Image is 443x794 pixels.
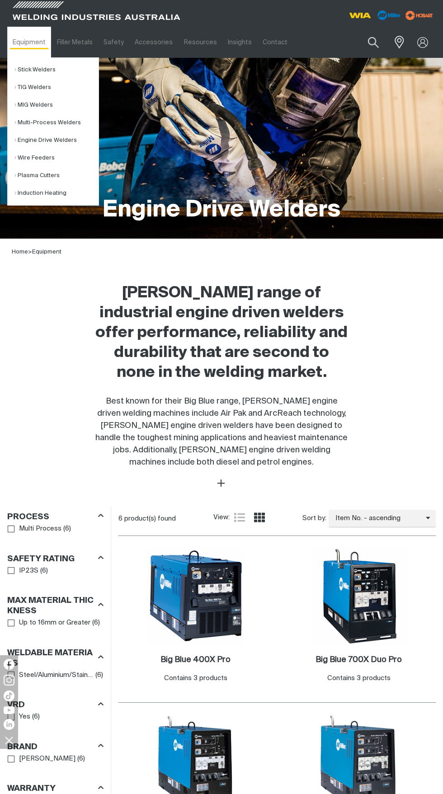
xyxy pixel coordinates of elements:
a: Filler Metals [51,27,98,58]
a: [PERSON_NAME] [8,753,75,765]
img: miller [403,9,436,22]
img: Instagram [4,675,14,686]
h2: [PERSON_NAME] range of industrial engine driven welders offer performance, reliability and durabi... [95,283,348,383]
h3: Safety Rating [7,554,75,564]
img: hide socials [1,733,17,748]
span: ( 6 ) [92,618,100,628]
input: Product name or item number... [347,32,389,53]
a: Equipment [32,249,61,255]
div: Contains 3 products [164,673,227,684]
div: Contains 3 products [327,673,391,684]
a: Multi Process [8,523,61,535]
a: IP23S [8,565,38,577]
nav: Main [7,27,329,58]
a: Engine Drive Welders [14,132,99,149]
ul: Max Material Thickness [8,617,103,629]
span: Sort by: [302,513,326,524]
h3: Max Material Thickness [7,596,94,616]
div: Process [7,510,104,522]
img: LinkedIn [4,719,14,730]
span: ( 6 ) [77,754,85,764]
h3: Weldable Materials [7,648,94,669]
span: Multi Process [19,524,61,534]
a: Steel/Aluminium/Stainless [8,669,94,681]
span: Best known for their Big Blue range, [PERSON_NAME] engine driven welding machines include Air Pak... [95,397,348,466]
img: Big Blue 700X Duo Pro [311,548,407,644]
img: Big Blue 400X Pro [147,548,244,644]
span: Yes [19,712,30,722]
span: View: [213,512,230,523]
a: Safety [98,27,129,58]
a: Contact [257,27,293,58]
h3: Process [7,512,49,522]
div: VRD [7,699,104,711]
img: TikTok [4,691,14,701]
span: IP23S [19,566,38,576]
a: Insights [222,27,257,58]
a: Wire Feeders [14,149,99,167]
h1: Engine Drive Welders [103,196,340,225]
a: Stick Welders [14,61,99,79]
ul: Process [8,523,103,535]
ul: Equipment Submenu [7,57,99,206]
img: YouTube [4,706,14,714]
span: ( 6 ) [40,566,48,576]
ul: Brand [8,753,103,765]
a: Multi-Process Welders [14,114,99,132]
div: Safety Rating [7,552,104,564]
span: Up to 16mm or Greater [19,618,90,628]
span: > [28,249,32,255]
span: Item No. - ascending [329,513,426,524]
img: Facebook [4,659,14,670]
a: Accessories [129,27,178,58]
span: ( 6 ) [63,524,71,534]
div: Max Material Thickness [7,594,104,617]
a: Big Blue 700X Duo Pro [316,655,402,665]
a: Equipment [7,27,51,58]
a: Up to 16mm or Greater [8,617,90,629]
a: MIG Welders [14,96,99,114]
span: Steel/Aluminium/Stainless [19,670,94,681]
button: Search products [358,32,389,53]
a: Induction Heating [14,184,99,202]
ul: Weldable Materials [8,669,103,681]
ul: VRD [8,711,103,723]
span: ( 6 ) [95,670,103,681]
h3: Brand [7,742,38,752]
h2: Big Blue 700X Duo Pro [316,656,402,664]
h2: Big Blue 400X Pro [160,656,231,664]
div: 6 [118,514,213,523]
a: Resources [179,27,222,58]
div: Brand [7,740,104,752]
span: ( 6 ) [32,712,40,722]
h3: Warranty [7,784,56,794]
a: List view [234,512,245,523]
a: Big Blue 400X Pro [160,655,231,665]
a: Plasma Cutters [14,167,99,184]
span: product(s) found [124,515,176,522]
span: [PERSON_NAME] [19,754,75,764]
a: Yes [8,711,30,723]
a: TIG Welders [14,79,99,96]
ul: Safety Rating [8,565,103,577]
section: Product list controls [118,507,436,530]
div: Weldable Materials [7,646,104,669]
a: Home [12,249,28,255]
